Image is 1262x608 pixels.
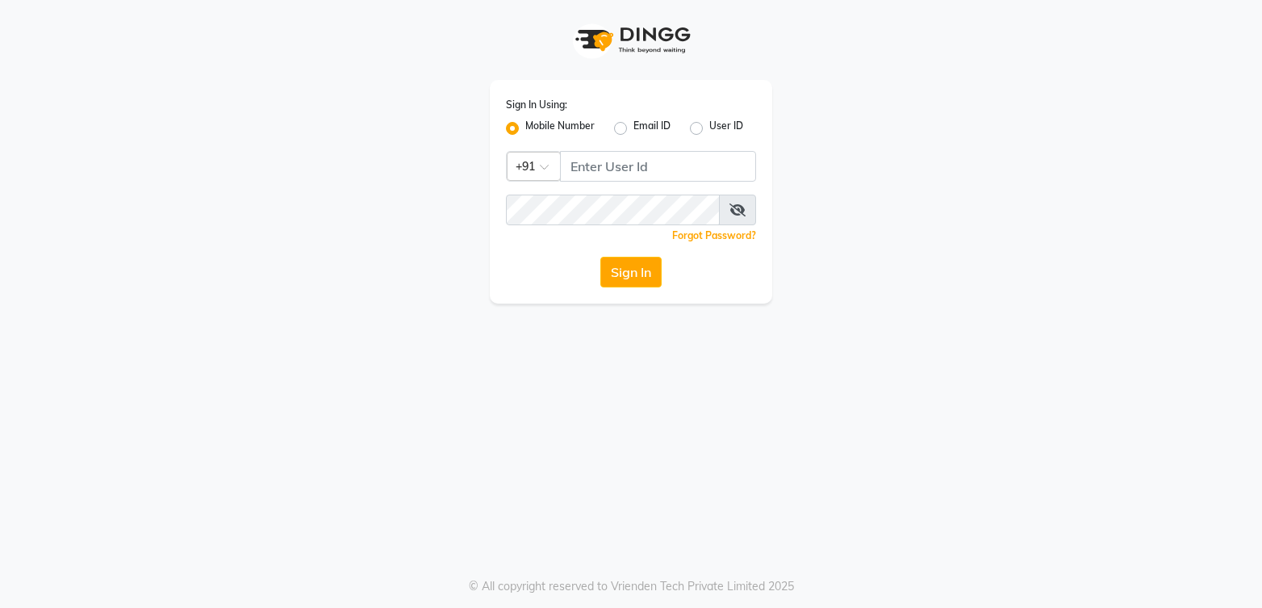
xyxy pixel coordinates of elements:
label: Mobile Number [525,119,595,138]
label: User ID [709,119,743,138]
button: Sign In [600,257,662,287]
a: Forgot Password? [672,229,756,241]
label: Sign In Using: [506,98,567,112]
label: Email ID [633,119,671,138]
img: logo1.svg [566,16,696,64]
input: Username [506,195,720,225]
input: Username [560,151,756,182]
